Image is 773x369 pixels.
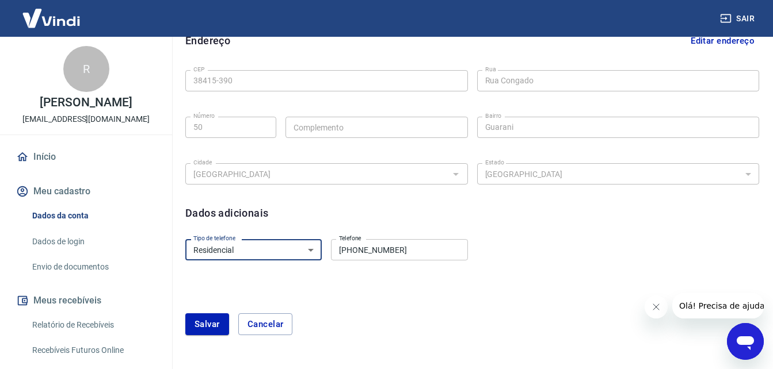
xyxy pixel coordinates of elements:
label: Bairro [485,112,501,120]
iframe: Botão para abrir a janela de mensagens [727,323,764,360]
p: [PERSON_NAME] [40,97,132,109]
h6: Endereço [185,33,230,48]
label: Estado [485,158,504,167]
iframe: Mensagem da empresa [672,293,764,318]
div: R [63,46,109,92]
a: Envio de documentos [28,255,158,279]
button: Sair [718,8,759,29]
a: Recebíveis Futuros Online [28,339,158,362]
label: Cidade [193,158,212,167]
h6: Dados adicionais [185,205,268,221]
a: Relatório de Recebíveis [28,313,158,337]
button: Editar endereço [686,30,759,52]
iframe: Fechar mensagem [645,295,668,318]
button: Cancelar [238,313,293,335]
label: Número [193,112,215,120]
a: Dados de login [28,230,158,253]
img: Vindi [14,1,89,36]
button: Salvar [185,313,229,335]
input: Digite aqui algumas palavras para buscar a cidade [189,167,445,181]
label: Tipo de telefone [193,234,235,243]
a: Dados da conta [28,204,158,228]
label: Rua [485,65,496,74]
p: [EMAIL_ADDRESS][DOMAIN_NAME] [22,113,150,125]
span: Olá! Precisa de ajuda? [7,8,97,17]
button: Meu cadastro [14,179,158,204]
a: Início [14,144,158,170]
button: Meus recebíveis [14,288,158,313]
label: Telefone [339,234,361,243]
label: CEP [193,65,204,74]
